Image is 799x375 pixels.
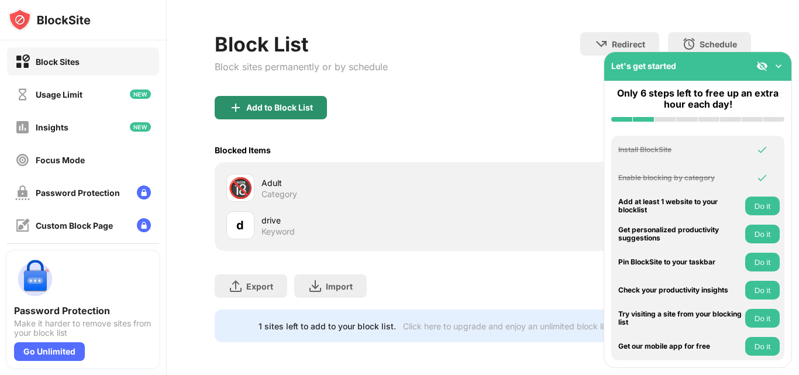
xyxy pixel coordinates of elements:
img: lock-menu.svg [137,218,151,232]
div: Try visiting a site from your blocking list [618,310,742,327]
img: focus-off.svg [15,153,30,167]
div: drive [261,214,483,226]
div: Password Protection [14,305,152,316]
div: Only 6 steps left to free up an extra hour each day! [611,88,784,110]
button: Do it [745,225,780,243]
div: Get our mobile app for free [618,342,742,350]
div: Adult [261,177,483,189]
button: Do it [745,309,780,328]
div: Export [246,281,273,291]
div: Let's get started [611,61,676,71]
div: Usage Limit [36,90,82,99]
div: Pin BlockSite to your taskbar [618,258,742,266]
img: new-icon.svg [130,90,151,99]
div: Make it harder to remove sites from your block list [14,319,152,338]
div: Go Unlimited [14,342,85,361]
img: omni-check.svg [756,144,768,156]
img: omni-setup-toggle.svg [773,60,784,72]
button: Do it [745,253,780,271]
img: omni-check.svg [756,172,768,184]
img: insights-off.svg [15,120,30,135]
div: Custom Block Page [36,221,113,230]
div: Block List [215,32,388,56]
div: Click here to upgrade and enjoy an unlimited block list. [403,321,613,331]
div: Schedule [700,39,737,49]
img: push-password-protection.svg [14,258,56,300]
img: new-icon.svg [130,122,151,132]
img: customize-block-page-off.svg [15,218,30,233]
img: eye-not-visible.svg [756,60,768,72]
img: logo-blocksite.svg [8,8,91,32]
img: password-protection-off.svg [15,185,30,200]
div: Install BlockSite [618,146,742,154]
img: time-usage-off.svg [15,87,30,102]
div: d [236,216,244,234]
div: Import [326,281,353,291]
div: Insights [36,122,68,132]
div: Redirect [612,39,645,49]
div: Add to Block List [246,103,313,112]
div: Keyword [261,226,295,237]
div: Category [261,189,297,199]
div: Add at least 1 website to your blocklist [618,198,742,215]
img: lock-menu.svg [137,185,151,199]
div: 🔞 [228,176,253,200]
button: Do it [745,281,780,300]
div: Get personalized productivity suggestions [618,226,742,243]
img: block-on.svg [15,54,30,69]
div: Enable blocking by category [618,174,742,182]
div: Password Protection [36,188,120,198]
div: Blocked Items [215,145,271,155]
div: 1 sites left to add to your block list. [259,321,396,331]
div: Block Sites [36,57,80,67]
div: Focus Mode [36,155,85,165]
div: Check your productivity insights [618,286,742,294]
div: Block sites permanently or by schedule [215,61,388,73]
button: Do it [745,197,780,215]
button: Do it [745,337,780,356]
